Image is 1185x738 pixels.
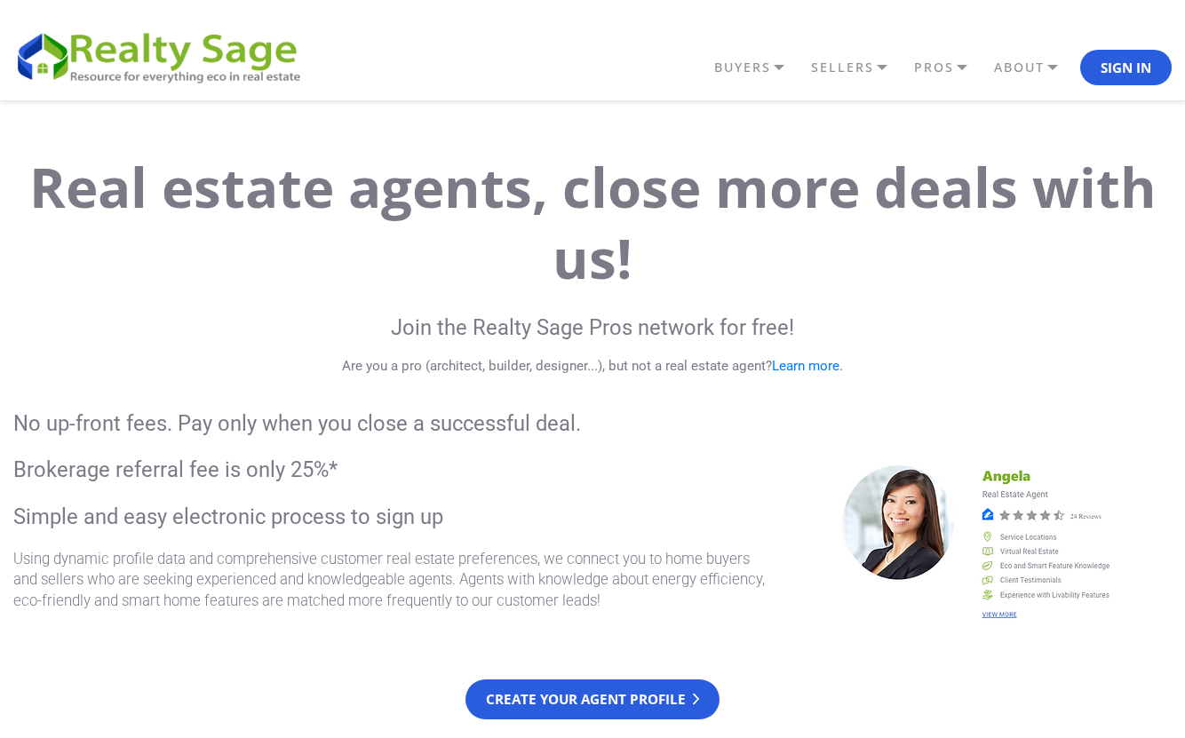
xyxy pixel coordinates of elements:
[824,448,1151,641] img: agent-profile-angela.png
[465,679,720,719] a: Create your agent profile
[910,52,990,83] a: PROS
[13,549,776,611] p: Using dynamic profile data and comprehensive customer real estate preferences, we connect you to ...
[13,503,776,532] p: Simple and easy electronic process to sign up
[13,357,1172,376] p: Are you a pro (architect, builder, designer...), but not a real estate agent? .
[1080,50,1172,85] button: Sign In
[710,52,807,83] a: BUYERS
[13,27,315,85] img: REALTY SAGE
[990,52,1080,83] a: ABOUT
[807,52,910,83] a: SELLERS
[13,456,776,485] p: Brokerage referral fee is only 25%*
[13,409,776,439] p: No up-front fees. Pay only when you close a successful deal.
[772,358,839,374] a: Learn more
[13,151,1172,294] h1: Real estate agents, close more deals with us!
[13,300,1172,357] p: Join the Realty Sage Pros network for free!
